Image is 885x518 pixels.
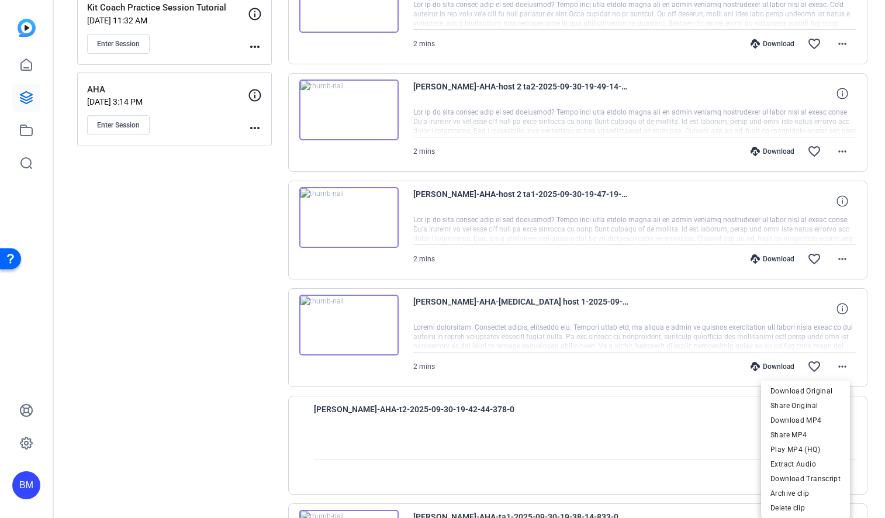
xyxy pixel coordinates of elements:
span: Share Original [770,399,841,413]
span: Archive clip [770,486,841,500]
span: Delete clip [770,501,841,515]
span: Download MP4 [770,413,841,427]
span: Download Transcript [770,472,841,486]
span: Play MP4 (HQ) [770,443,841,457]
span: Extract Audio [770,457,841,471]
span: Download Original [770,384,841,398]
span: Share MP4 [770,428,841,442]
